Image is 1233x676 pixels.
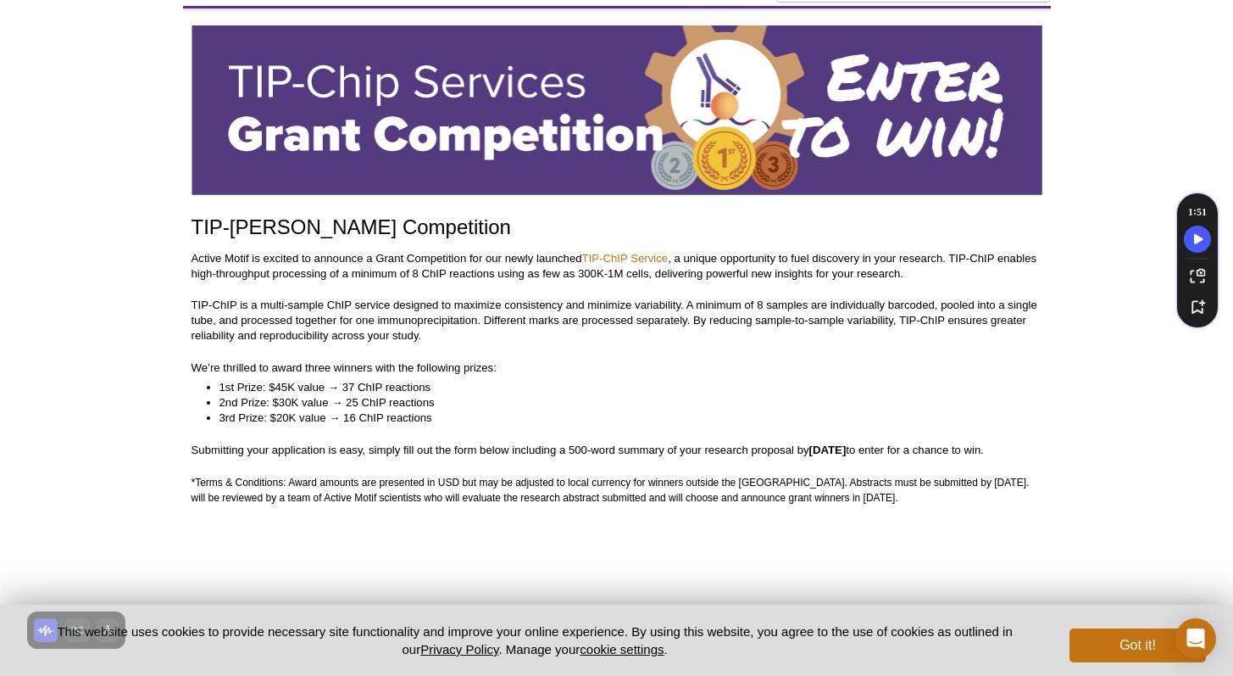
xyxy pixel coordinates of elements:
button: Got it! [1069,629,1205,662]
div: Open Intercom Messenger [1175,618,1216,659]
li: 3rd Prize: $20K value → 16 ChIP reactions [219,411,1025,426]
a: Privacy Policy [420,642,498,656]
p: *Terms & Conditions: Award amounts are presented in USD but may be adjusted to local currency for... [192,475,1042,506]
button: cookie settings [580,642,664,656]
li: 1st Prize: $45K value → 37 ChIP reactions [219,380,1025,395]
p: TIP-ChIP is a multi-sample ChIP service designed to maximize consistency and minimize variability... [192,298,1042,344]
h1: TIP-[PERSON_NAME] Competition [192,216,1042,241]
p: We’re thrilled to award three winners with the following prizes: [192,360,1042,376]
p: This website uses cookies to provide necessary site functionality and improve your online experie... [28,623,1042,658]
li: 2nd Prize: $30K value → 25 ChIP reactions [219,395,1025,411]
a: TIP-ChIP Service [582,252,669,265]
p: Active Motif is excited to announce a Grant Competition for our newly launched , a unique opportu... [192,251,1042,282]
p: Submitting your application is easy, simply fill out the form below including a 500-word summary ... [192,443,1042,458]
img: Active Motif TIP-ChIP Services Grant Competition [192,25,1042,195]
strong: [DATE] [809,444,847,456]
